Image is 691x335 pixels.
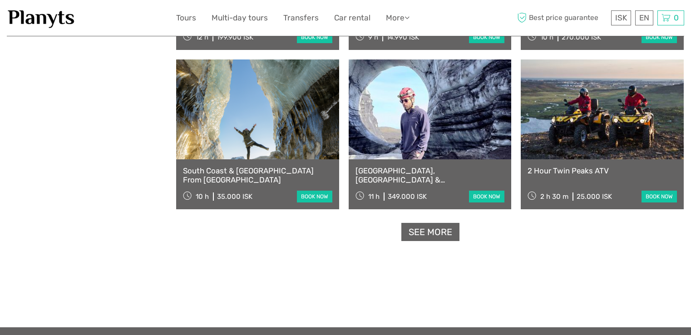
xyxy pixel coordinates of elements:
span: 0 [672,13,680,22]
span: 11 h [368,192,380,201]
a: book now [642,191,677,202]
div: 14.990 ISK [386,33,419,41]
a: South Coast & [GEOGRAPHIC_DATA] From [GEOGRAPHIC_DATA] [183,166,332,185]
p: We're away right now. Please check back later! [13,16,103,23]
a: book now [642,31,677,43]
span: 10 h [196,192,209,201]
div: 349.000 ISK [388,192,427,201]
span: 9 h [368,33,378,41]
a: Transfers [283,11,319,25]
img: 1453-555b4ac7-172b-4ae9-927d-298d0724a4f4_logo_small.jpg [7,7,76,29]
a: [GEOGRAPHIC_DATA], [GEOGRAPHIC_DATA] & [GEOGRAPHIC_DATA] Private [355,166,505,185]
div: 199.900 ISK [217,33,253,41]
span: Best price guarantee [515,10,609,25]
div: EN [635,10,653,25]
a: See more [401,223,459,241]
span: 10 h [540,33,553,41]
a: book now [297,191,332,202]
span: 2 h 30 m [540,192,568,201]
a: book now [469,191,504,202]
div: 270.000 ISK [562,33,601,41]
span: ISK [615,13,627,22]
a: Multi-day tours [212,11,268,25]
div: 35.000 ISK [217,192,252,201]
span: 12 h [196,33,208,41]
a: Car rental [334,11,370,25]
div: 25.000 ISK [577,192,612,201]
a: 2 Hour Twin Peaks ATV [528,166,677,175]
a: book now [297,31,332,43]
a: book now [469,31,504,43]
button: Open LiveChat chat widget [104,14,115,25]
a: Tours [176,11,196,25]
a: More [386,11,410,25]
